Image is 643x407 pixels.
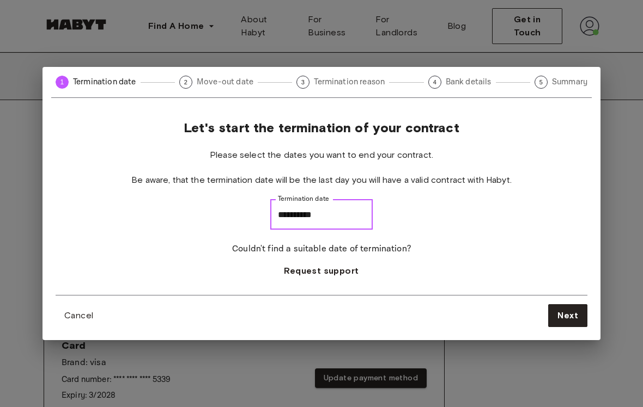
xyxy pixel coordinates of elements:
[60,78,64,86] text: 1
[284,264,359,277] span: Request support
[73,76,136,88] span: Termination date
[552,76,587,88] span: Summary
[301,79,305,85] text: 3
[539,79,543,85] text: 5
[184,120,459,136] span: Let's start the termination of your contract
[557,309,578,322] span: Next
[278,194,329,203] label: Termination date
[232,243,411,256] p: Couldn't find a suitable date of termination?
[270,199,373,230] input: Choose date, selected date is Dec 31, 2025
[184,79,187,85] text: 2
[56,305,102,326] button: Cancel
[275,260,367,282] button: Request support
[433,79,436,85] text: 4
[131,174,512,186] span: Be aware, that the termination date will be the last day you will have a valid contract with Habyt.
[64,309,93,322] span: Cancel
[197,76,253,88] span: Move-out date
[210,149,433,161] span: Please select the dates you want to end your contract.
[446,76,492,88] span: Bank details
[548,304,587,327] button: Next
[314,76,385,88] span: Termination reason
